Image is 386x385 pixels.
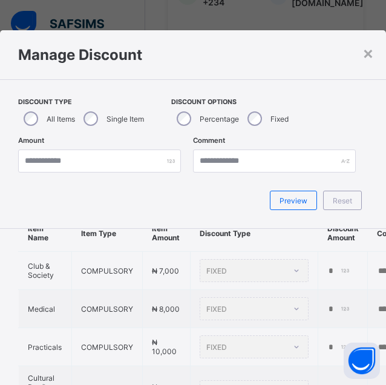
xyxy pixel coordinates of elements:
div: × [362,42,374,63]
td: Medical [19,290,72,328]
label: Amount [18,136,44,145]
label: Single Item [106,114,144,123]
label: Percentage [200,114,239,123]
button: Open asap [344,343,380,379]
span: ₦ 8,000 [152,304,180,314]
span: ₦ 7,000 [152,266,179,275]
td: COMPULSORY [72,328,143,366]
td: COMPULSORY [72,290,143,328]
span: Discount Options [171,98,292,106]
span: Reset [333,196,352,205]
td: COMPULSORY [72,252,143,290]
label: All Items [47,114,75,123]
th: Discount Type [191,215,318,252]
td: Club & Society [19,252,72,290]
span: Discount Type [18,98,147,106]
td: Practicals [19,328,72,366]
th: Discount Amount [318,215,368,252]
th: Item Amount [143,215,191,252]
label: Fixed [270,114,289,123]
th: Item Type [72,215,143,252]
h1: Manage Discount [18,46,368,64]
th: Item Name [19,215,72,252]
span: Preview [280,196,307,205]
span: ₦ 10,000 [152,338,177,356]
label: Comment [193,136,225,145]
